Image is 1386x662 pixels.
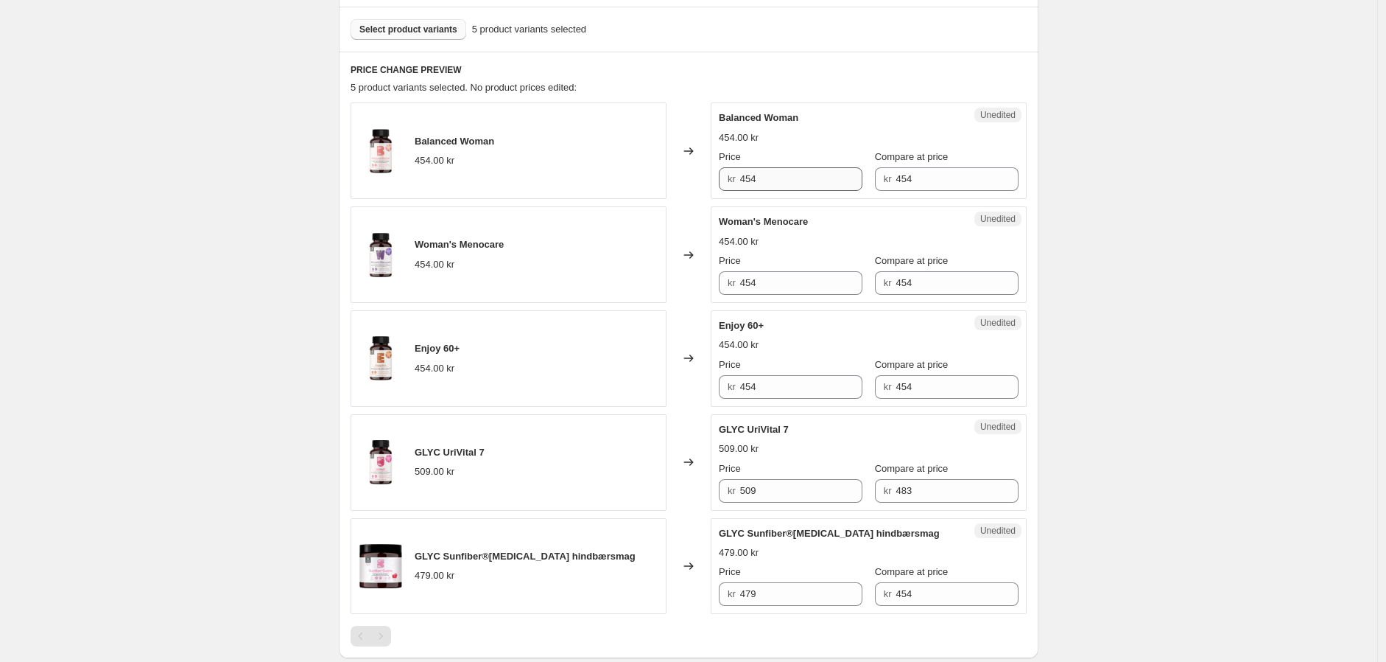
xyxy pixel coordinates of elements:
[719,566,741,577] span: Price
[875,151,949,162] span: Compare at price
[884,485,892,496] span: kr
[415,551,636,562] span: GLYC Sunfiber®[MEDICAL_DATA] hindbærsmag
[875,255,949,266] span: Compare at price
[719,320,764,331] span: Enjoy 60+
[719,112,798,123] span: Balanced Woman
[415,447,485,458] span: GLYC UriVital 7
[415,136,494,147] span: Balanced Woman
[719,424,789,435] span: GLYC UriVital 7
[728,381,736,392] span: kr
[728,588,736,599] span: kr
[351,626,391,647] nav: Pagination
[472,22,586,37] span: 5 product variants selected
[415,257,454,272] div: 454.00 kr
[359,440,403,484] img: 0896d236-d418-41f0-821d-6e7791eaf04d_80x.jpg
[359,544,403,588] img: 76b0b3e2-d1a5-48ee-84f0-e8be9041ef52_80x.jpg
[980,317,1016,329] span: Unedited
[728,485,736,496] span: kr
[884,277,892,288] span: kr
[719,442,759,456] div: 509.00 kr
[351,82,577,93] span: 5 product variants selected. No product prices edited:
[884,588,892,599] span: kr
[719,463,741,474] span: Price
[875,566,949,577] span: Compare at price
[875,359,949,370] span: Compare at price
[359,24,457,35] span: Select product variants
[719,359,741,370] span: Price
[359,233,403,277] img: aa589fba-4f1d-4035-8307-cb63a75fff82_80x.jpg
[415,361,454,376] div: 454.00 kr
[980,213,1016,225] span: Unedited
[719,528,940,539] span: GLYC Sunfiber®[MEDICAL_DATA] hindbærsmag
[884,381,892,392] span: kr
[415,343,460,354] span: Enjoy 60+
[719,546,759,560] div: 479.00 kr
[719,255,741,266] span: Price
[719,130,759,145] div: 454.00 kr
[719,216,808,227] span: Woman's Menocare
[415,568,454,583] div: 479.00 kr
[351,64,1027,76] h6: PRICE CHANGE PREVIEW
[884,173,892,184] span: kr
[728,173,736,184] span: kr
[980,525,1016,537] span: Unedited
[728,277,736,288] span: kr
[359,336,403,380] img: f6a52fc9-af9c-4c76-9ceb-e0ea4da6c26a_80x.jpg
[875,463,949,474] span: Compare at price
[719,151,741,162] span: Price
[351,19,466,40] button: Select product variants
[415,239,504,250] span: Woman's Menocare
[719,234,759,249] div: 454.00 kr
[359,129,403,173] img: e38dc8da-09b2-407d-ab22-7514e1110571_80x.jpg
[980,109,1016,121] span: Unedited
[980,421,1016,433] span: Unedited
[415,153,454,168] div: 454.00 kr
[719,338,759,352] div: 454.00 kr
[415,464,454,479] div: 509.00 kr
